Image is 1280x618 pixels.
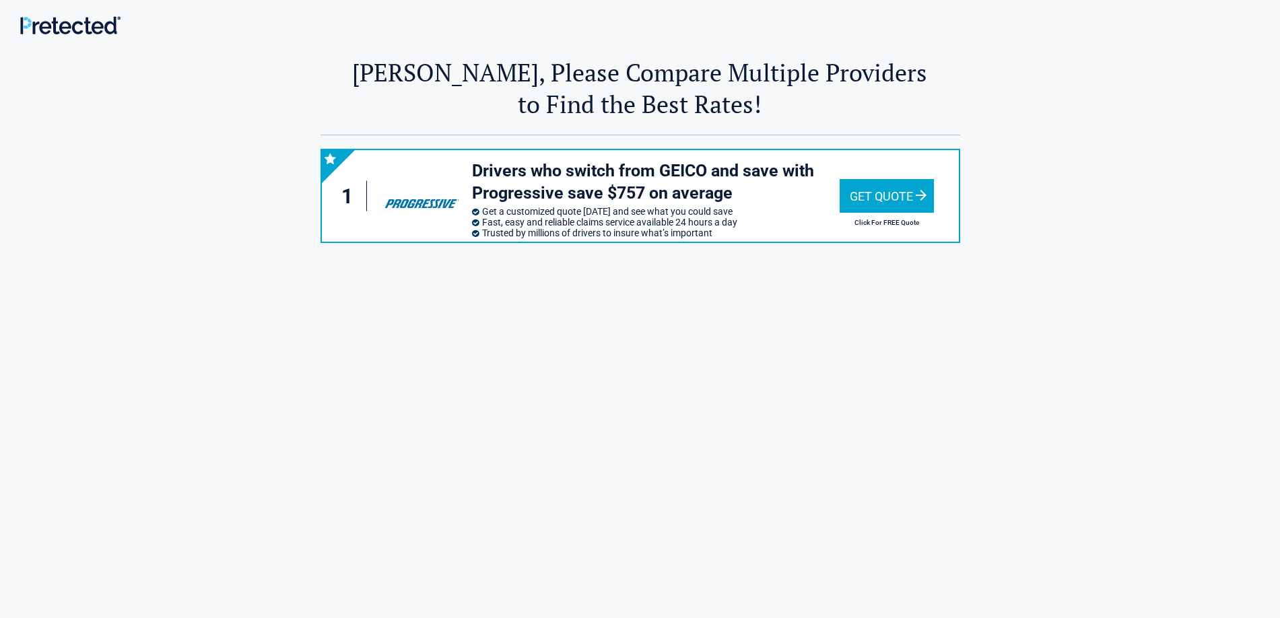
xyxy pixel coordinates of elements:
[335,181,368,211] div: 1
[472,228,840,238] li: Trusted by millions of drivers to insure what’s important
[472,160,840,204] h3: Drivers who switch from GEICO and save with Progressive save $757 on average
[321,57,960,120] h2: [PERSON_NAME], Please Compare Multiple Providers to Find the Best Rates!
[840,179,934,213] div: Get Quote
[472,206,840,217] li: Get a customized quote [DATE] and see what you could save
[378,175,465,217] img: progressive's logo
[472,217,840,228] li: Fast, easy and reliable claims service available 24 hours a day
[840,219,934,226] h2: Click For FREE Quote
[20,16,121,34] img: Main Logo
